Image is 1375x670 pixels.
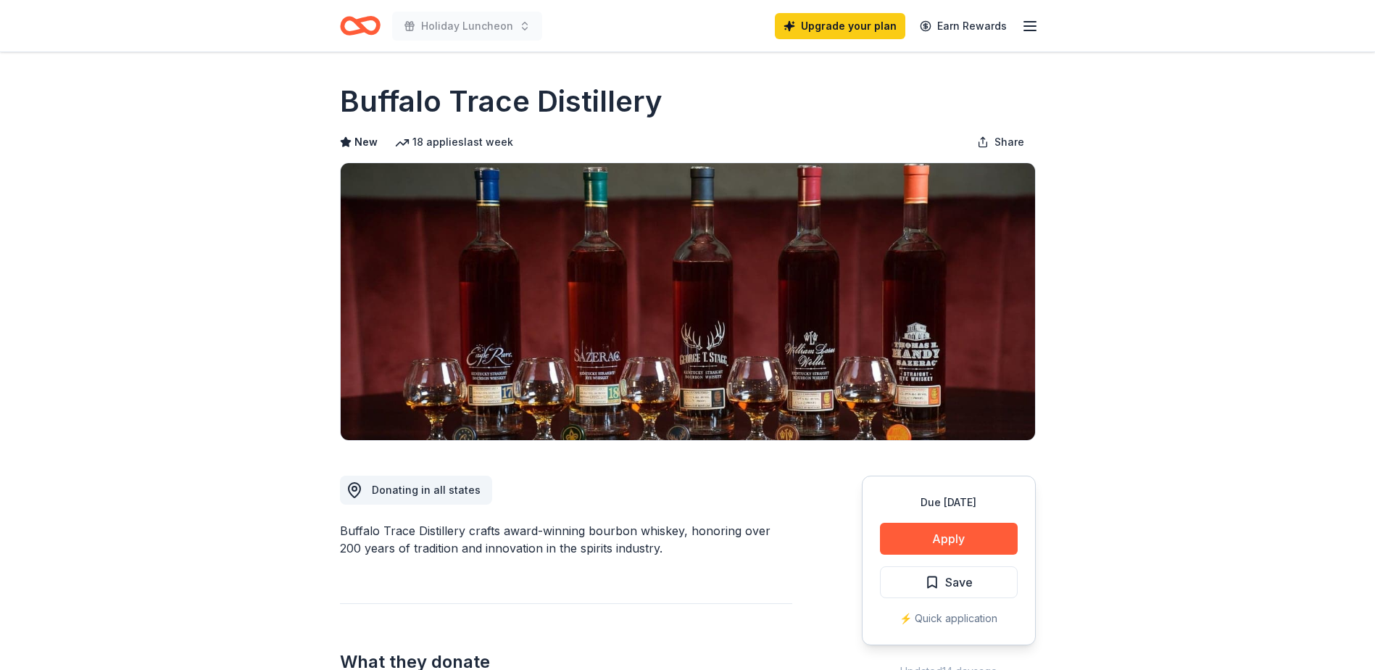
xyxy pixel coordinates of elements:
button: Holiday Luncheon [392,12,542,41]
a: Upgrade your plan [775,13,905,39]
div: 18 applies last week [395,133,513,151]
span: Save [945,573,973,592]
a: Home [340,9,381,43]
img: Image for Buffalo Trace Distillery [341,163,1035,440]
span: Donating in all states [372,484,481,496]
h1: Buffalo Trace Distillery [340,81,662,122]
button: Apply [880,523,1018,555]
span: Share [994,133,1024,151]
div: Due [DATE] [880,494,1018,511]
a: Earn Rewards [911,13,1015,39]
span: Holiday Luncheon [421,17,513,35]
button: Save [880,566,1018,598]
div: ⚡️ Quick application [880,610,1018,627]
button: Share [965,128,1036,157]
span: New [354,133,378,151]
div: Buffalo Trace Distillery crafts award-winning bourbon whiskey, honoring over 200 years of traditi... [340,522,792,557]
